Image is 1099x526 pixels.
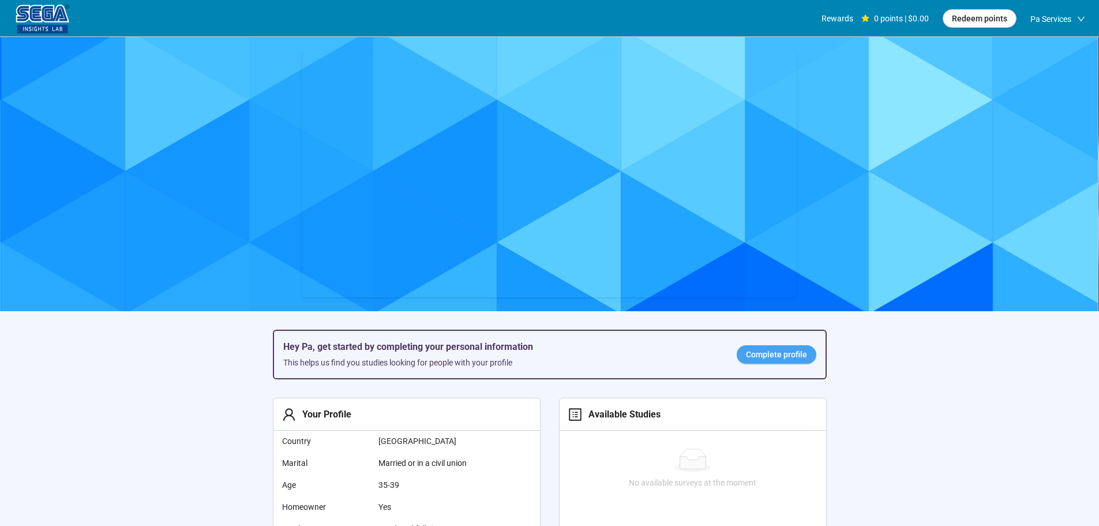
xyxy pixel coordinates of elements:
[568,408,582,421] span: profile
[1077,15,1085,23] span: down
[283,356,718,369] div: This helps us find you studies looking for people with your profile
[1030,1,1071,38] span: Pa Services
[952,12,1007,25] span: Redeem points
[564,476,822,489] div: No available surveys at the moment
[282,408,296,421] span: user
[378,479,494,491] span: 35-39
[737,345,816,364] a: Complete profile
[943,9,1017,28] button: Redeem points
[282,435,369,447] span: Country
[296,407,351,421] div: Your Profile
[746,348,807,361] span: Complete profile
[282,501,369,513] span: Homeowner
[378,457,494,469] span: Married or in a civil union
[282,479,369,491] span: Age
[582,407,661,421] div: Available Studies
[378,501,494,513] span: Yes
[378,435,494,447] span: [GEOGRAPHIC_DATA]
[283,340,718,354] h5: Hey Pa, get started by completing your personal information
[861,14,869,23] span: star
[282,457,369,469] span: Marital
